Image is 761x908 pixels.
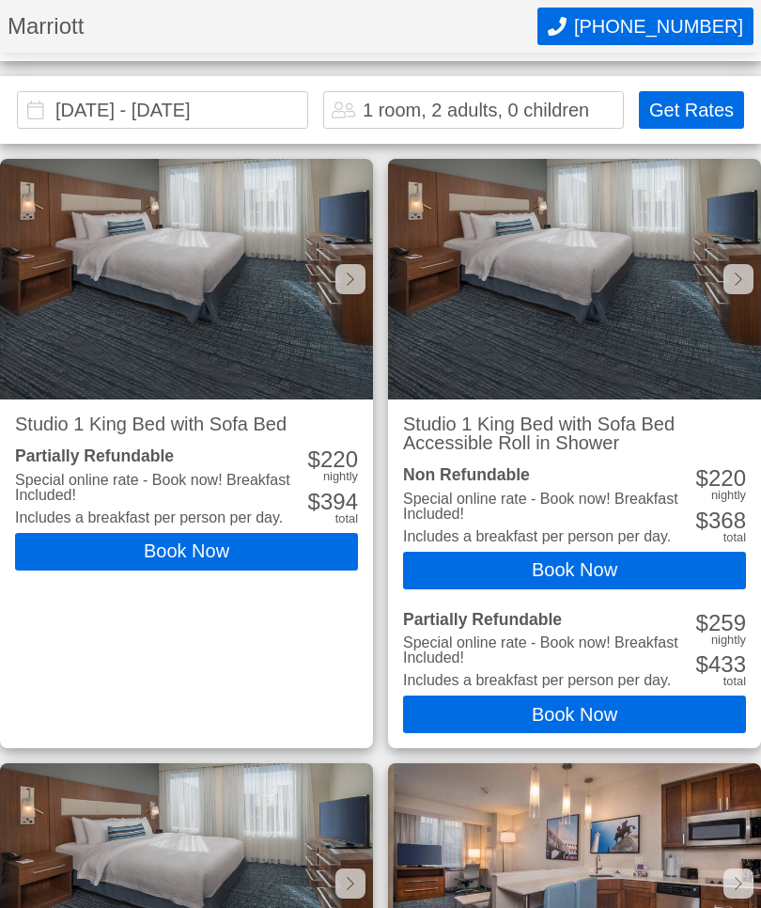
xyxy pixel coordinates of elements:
div: nightly [711,634,746,647]
span: $ [308,446,320,472]
button: Call [537,8,753,45]
span: $ [696,508,708,533]
div: 1 room, 2 adults, 0 children [363,101,589,119]
li: Includes a breakfast per person per day. [403,529,692,544]
button: Book Now [15,533,358,571]
span: $ [696,651,708,677]
li: Includes a breakfast per person per day. [15,510,304,525]
div: 433 [696,653,746,676]
div: nightly [323,471,358,483]
div: 220 [308,448,358,471]
div: Non Refundable [403,467,692,484]
span: $ [696,465,708,491]
h1: Marriott [8,15,537,38]
div: 220 [696,467,746,490]
button: Book Now [403,696,746,733]
div: nightly [711,490,746,502]
div: 394 [308,491,358,513]
span: [PHONE_NUMBER] [574,16,743,38]
li: Includes a breakfast per person per day. [403,673,692,688]
button: Get Rates [639,91,744,129]
div: 259 [696,612,746,634]
input: Choose Dates [17,91,308,129]
div: 368 [696,509,746,532]
h2: Studio 1 King Bed with Sofa Bed [15,415,358,433]
img: Studio 1 King Bed with Sofa Bed Accessible Roll in Shower [388,159,761,399]
span: $ [696,610,708,635]
h2: Studio 1 King Bed with Sofa Bed Accessible Roll in Shower [403,415,746,452]
div: total [723,532,746,544]
div: Special online rate - Book now! Breakfast Included! [15,473,304,503]
div: Partially Refundable [403,612,692,629]
div: Partially Refundable [15,448,304,465]
div: Special online rate - Book now! Breakfast Included! [403,492,692,522]
span: $ [308,489,320,514]
button: Book Now [403,552,746,589]
div: total [335,513,358,525]
div: total [723,676,746,688]
div: Special online rate - Book now! Breakfast Included! [403,635,692,665]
